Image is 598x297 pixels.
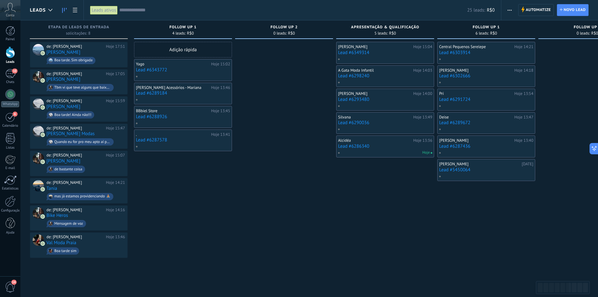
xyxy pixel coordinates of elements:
[33,234,44,246] div: Val Moda Praia
[13,112,18,117] span: 6
[1,187,19,191] div: Estatísticas
[40,51,45,55] img: com.amocrm.amocrmwa.svg
[59,4,70,16] a: Leads
[46,158,80,164] a: [PERSON_NAME]
[40,241,45,246] img: com.amocrm.amocrmwa.svg
[374,31,388,35] span: 5 leads:
[1,166,19,170] div: E-mail
[514,91,533,96] div: Hoje 13:54
[46,153,104,158] div: de: [PERSON_NAME]
[439,115,513,120] div: Deise
[33,126,44,137] div: Jane's Modas
[40,78,45,83] img: com.amocrm.amocrmwa.svg
[54,85,111,90] div: Tbm vi que teve alguns que baixaram né kkkk
[439,120,533,125] a: Lead #6289672
[46,50,80,55] a: [PERSON_NAME]
[522,162,533,167] div: [DATE]
[46,131,94,136] a: [PERSON_NAME] Modas
[33,71,44,83] div: Elaine
[136,108,210,113] div: BBbiel Store
[33,25,125,30] div: Etapa de leads de entrada
[439,50,533,55] a: Lead #6303914
[338,44,412,49] div: [PERSON_NAME]
[413,91,432,96] div: Hoje 14:00
[40,133,45,137] img: com.amocrm.amocrmwa.svg
[473,25,500,30] span: FOLLOW UP 1
[136,137,230,143] a: Lead #6287578
[577,31,590,35] span: 0 leads:
[413,68,432,73] div: Hoje 14:03
[211,132,230,137] div: Hoje 13:41
[40,160,45,164] img: com.amocrm.amocrmwa.svg
[106,98,125,103] div: Hoje 15:59
[136,91,230,96] a: Lead #6289184
[413,138,432,143] div: Hoje 13:36
[439,144,533,149] a: Lead #6287436
[46,213,68,218] a: Bike Heros
[338,138,412,143] div: Alcidéa
[1,209,19,213] div: Configurações
[514,138,533,143] div: Hoje 13:40
[136,132,210,137] div: .
[187,31,194,35] span: R$0
[557,4,589,16] a: Novo lead
[1,37,19,41] div: Painel
[33,98,44,110] div: Stephanie Paz
[54,249,76,253] div: Boa tarde sim
[33,180,44,191] div: Tania
[439,162,520,167] div: [PERSON_NAME]
[339,25,431,30] div: Apresentação & Qualificação
[54,58,93,63] div: Boa tarde. Sim obrigada
[518,4,554,16] a: Automatize
[1,101,19,107] div: WhatsApp
[136,85,210,90] div: [PERSON_NAME] Acessórios - Mariana
[1,60,19,64] div: Leads
[413,115,432,120] div: Hoje 13:49
[54,222,83,226] div: Mensagem de voz
[136,62,210,67] div: Yago
[338,50,432,55] a: Lead #6349314
[46,180,104,185] div: de: [PERSON_NAME]
[70,4,80,16] a: Lista
[238,25,330,30] div: FOLLOW UP 2
[591,31,598,35] span: R$0
[351,25,419,30] span: Apresentação & Qualificação
[1,80,19,84] div: Chats
[46,240,76,245] a: Val Moda Praia
[11,280,17,285] span: 14
[338,73,432,79] a: Lead #6298240
[46,207,104,212] div: de: [PERSON_NAME]
[440,25,532,30] div: FOLLOW UP 1
[136,67,230,73] a: Lead #6343772
[54,140,111,144] div: Quando eu for pro meu apto aí perto de vcs, vou entrar em contato para pedir pra vc separar umas ...
[439,167,533,173] a: Lead #5450064
[106,153,125,158] div: Hoje 15:07
[338,91,412,96] div: [PERSON_NAME]
[170,25,197,30] span: FOLLOW UP 1
[40,214,45,219] img: com.amocrm.amocrmwa.svg
[211,108,230,113] div: Hoje 13:45
[490,31,497,35] span: R$0
[46,104,80,109] a: [PERSON_NAME]
[288,31,295,35] span: R$0
[40,187,45,191] img: com.amocrm.amocrmwa.svg
[439,97,533,102] a: Lead #6291724
[413,44,432,49] div: Hoje 15:04
[106,234,125,239] div: Hoje 13:46
[1,231,19,235] div: Ajuda
[476,31,489,35] span: 6 leads:
[46,186,57,191] a: Tania
[467,7,485,13] span: 25 leads:
[33,44,44,55] div: Norma Vieira
[106,71,125,76] div: Hoje 17:05
[54,194,110,199] div: mas já estamos providenciando 🙏🏽
[487,7,495,13] span: R$0
[172,31,186,35] span: 4 leads:
[12,69,17,74] span: 10
[137,25,229,30] div: FOLLOW UP 1
[106,44,125,49] div: Hoje 17:51
[526,4,551,16] span: Automatize
[106,207,125,212] div: Hoje 14:16
[46,44,104,49] div: de: [PERSON_NAME]
[273,31,287,35] span: 0 leads:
